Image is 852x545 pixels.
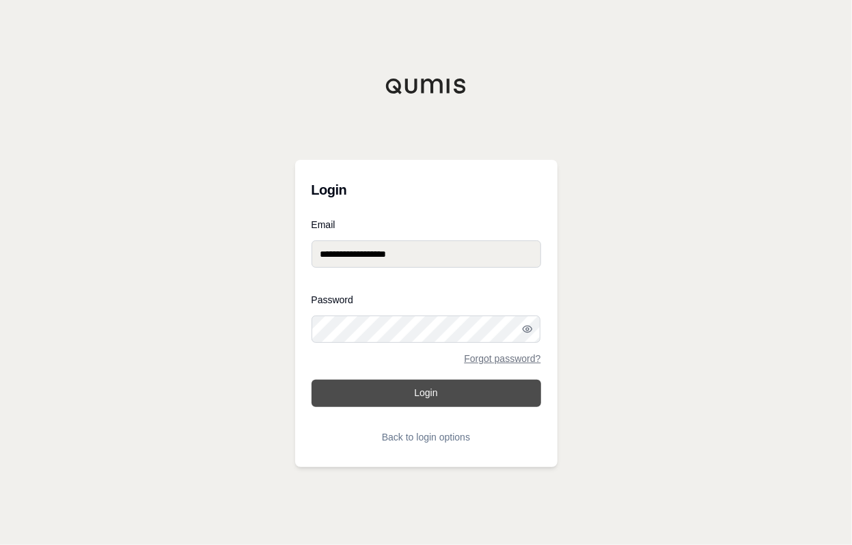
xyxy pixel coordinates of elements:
[312,380,541,407] button: Login
[464,354,540,363] a: Forgot password?
[385,78,467,94] img: Qumis
[312,295,541,305] label: Password
[312,176,541,204] h3: Login
[312,423,541,451] button: Back to login options
[312,220,541,229] label: Email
